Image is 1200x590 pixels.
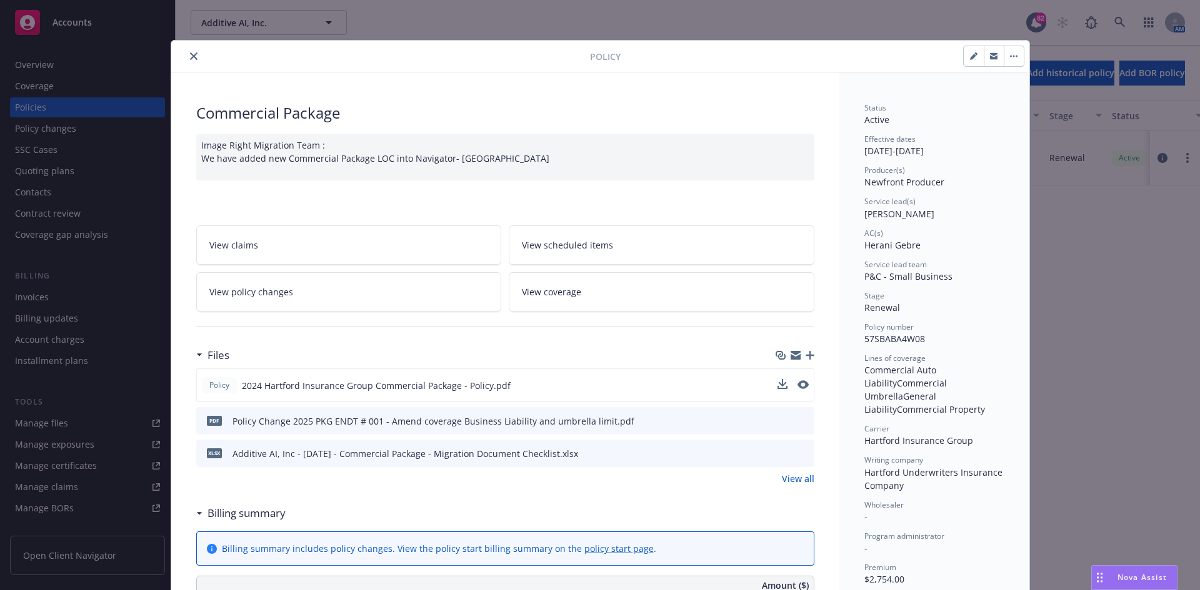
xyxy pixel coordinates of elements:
div: Files [196,347,229,363]
span: Policy [590,50,621,63]
span: [PERSON_NAME] [864,208,934,220]
a: View scheduled items [509,225,814,265]
span: - [864,511,867,523]
span: Lines of coverage [864,353,926,363]
div: Billing summary includes policy changes. View the policy start billing summary on the . [222,542,656,555]
span: Service lead team [864,259,927,270]
span: Commercial Auto Liability [864,364,939,389]
a: View claims [196,225,502,265]
span: View scheduled items [522,238,613,252]
span: Program administrator [864,531,944,541]
button: download file [777,379,787,392]
span: View coverage [522,285,581,298]
span: Hartford Insurance Group [864,435,973,446]
span: General Liability [864,390,939,415]
span: $2,754.00 [864,573,904,585]
span: Service lead(s) [864,196,916,207]
h3: Files [207,347,229,363]
div: Additive AI, Inc - [DATE] - Commercial Package - Migration Document Checklist.xlsx [232,447,578,460]
span: Newfront Producer [864,176,944,188]
span: View policy changes [209,285,293,298]
span: Herani Gebre [864,239,921,251]
span: Stage [864,290,884,301]
span: Active [864,114,889,125]
a: policy start page [584,543,654,554]
span: Commercial Umbrella [864,377,949,402]
button: preview file [797,379,809,392]
span: - [864,542,867,554]
span: Commercial Property [897,403,985,415]
span: Carrier [864,423,889,434]
button: download file [778,447,788,460]
span: Effective dates [864,134,916,144]
div: Billing summary [196,505,286,521]
h3: Billing summary [207,505,286,521]
div: Commercial Package [196,102,814,124]
span: Status [864,102,886,113]
span: View claims [209,238,258,252]
span: Policy [207,380,232,391]
span: xlsx [207,448,222,458]
div: Image Right Migration Team : We have added new Commercial Package LOC into Navigator- [GEOGRAPHIC... [196,134,814,180]
button: close [186,49,201,64]
div: [DATE] - [DATE] [864,134,1004,157]
span: pdf [207,416,222,425]
a: View policy changes [196,272,502,312]
span: 57SBABA4W08 [864,333,925,345]
div: Drag to move [1092,566,1107,589]
span: P&C - Small Business [864,270,952,282]
span: Producer(s) [864,165,905,175]
a: View all [782,472,814,485]
span: Renewal [864,302,900,313]
span: Nova Assist [1117,572,1167,583]
span: Hartford Underwriters Insurance Company [864,466,1005,491]
span: Writing company [864,455,923,465]
button: preview file [798,415,809,428]
span: Premium [864,562,896,573]
button: Nova Assist [1091,565,1177,590]
button: download file [777,379,787,389]
span: 2024 Hartford Insurance Group Commercial Package - Policy.pdf [242,379,511,392]
span: AC(s) [864,228,883,238]
button: download file [778,415,788,428]
button: preview file [797,380,809,389]
button: preview file [798,447,809,460]
a: View coverage [509,272,814,312]
div: Policy Change 2025 PKG ENDT # 001 - Amend coverage Business Liability and umbrella limit.pdf [232,415,634,428]
span: Wholesaler [864,499,904,510]
span: Policy number [864,322,914,332]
